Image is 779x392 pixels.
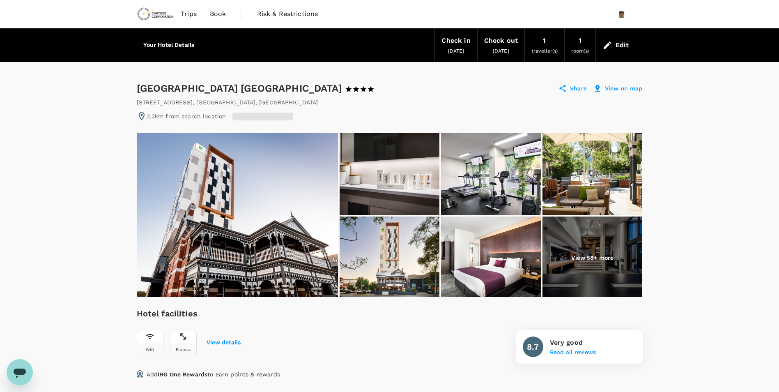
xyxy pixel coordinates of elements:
[158,371,207,378] span: IHG One Rewards
[340,133,439,215] img: Bathroom Amenities
[542,133,642,215] img: Alfresco Area
[531,48,558,54] span: traveller(s)
[571,254,614,262] p: View 58+ more
[257,9,318,19] span: Risk & Restrictions
[7,359,33,385] iframe: Button to launch messaging window
[527,340,538,353] h6: 8.7
[441,35,470,46] div: Check in
[570,84,587,92] p: Share
[579,35,581,46] div: 1
[181,9,197,19] span: Trips
[176,347,191,352] div: Fitness
[137,5,175,23] img: Chrysos Corporation
[605,84,643,92] p: View on map
[340,217,439,299] img: Exterior Feature
[137,82,382,95] div: [GEOGRAPHIC_DATA] [GEOGRAPHIC_DATA]
[543,35,546,46] div: 1
[210,9,226,19] span: Book
[147,370,280,378] p: Add to earn points & rewards
[207,339,241,346] button: View details
[550,349,596,356] button: Read all reviews
[550,338,596,348] p: Very good
[143,41,195,50] h6: Your Hotel Details
[137,98,318,106] div: [STREET_ADDRESS] , [GEOGRAPHIC_DATA] , [GEOGRAPHIC_DATA]
[571,48,589,54] span: room(s)
[441,133,541,215] img: Gym
[616,39,629,51] div: Edit
[146,347,154,352] div: Wifi
[137,133,338,297] img: Hotel Exterior
[613,6,630,22] img: Chunggyu Lim
[441,217,541,299] img: Queen Bed Guest Room
[448,48,464,54] span: [DATE]
[484,35,518,46] div: Check out
[493,48,509,54] span: [DATE]
[147,112,226,120] p: 2.2km from search location
[542,217,642,299] img: Hotel Lobby
[137,307,241,320] h6: Hotel facilities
